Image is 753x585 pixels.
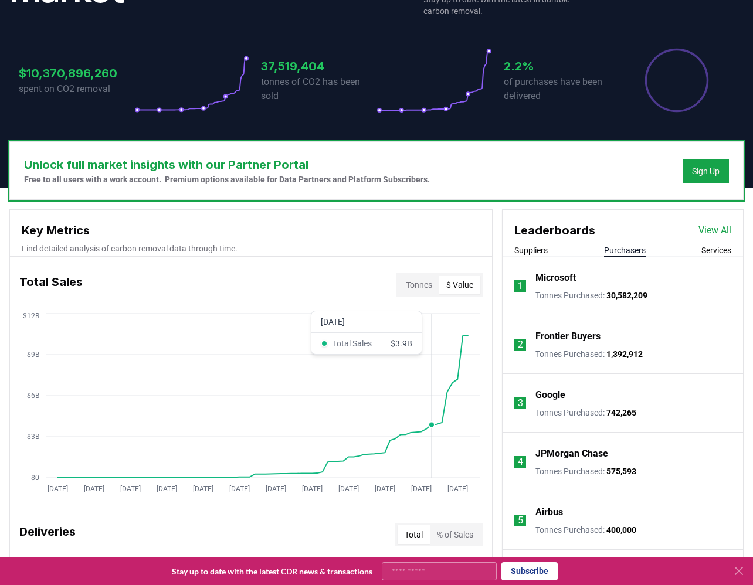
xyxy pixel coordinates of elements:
[447,485,468,493] tspan: [DATE]
[302,485,323,493] tspan: [DATE]
[535,290,647,301] p: Tonnes Purchased :
[535,388,565,402] a: Google
[398,525,430,544] button: Total
[504,57,619,75] h3: 2.2%
[120,485,141,493] tspan: [DATE]
[518,396,523,410] p: 3
[606,525,636,535] span: 400,000
[338,485,359,493] tspan: [DATE]
[27,351,39,359] tspan: $9B
[518,513,523,528] p: 5
[31,474,39,482] tspan: $0
[535,465,636,477] p: Tonnes Purchased :
[514,244,548,256] button: Suppliers
[535,329,601,343] a: Frontier Buyers
[535,447,608,461] a: JPMorgan Chase
[439,276,480,294] button: $ Value
[535,524,636,536] p: Tonnes Purchased :
[606,349,643,359] span: 1,392,912
[644,47,710,113] div: Percentage of sales delivered
[261,57,376,75] h3: 37,519,404
[48,485,68,493] tspan: [DATE]
[518,338,523,352] p: 2
[24,156,430,174] h3: Unlock full market insights with our Partner Portal
[375,485,395,493] tspan: [DATE]
[606,291,647,300] span: 30,582,209
[698,223,731,237] a: View All
[411,485,432,493] tspan: [DATE]
[701,244,731,256] button: Services
[692,165,720,177] a: Sign Up
[535,407,636,419] p: Tonnes Purchased :
[27,433,39,441] tspan: $3B
[22,243,480,254] p: Find detailed analysis of carbon removal data through time.
[683,159,729,183] button: Sign Up
[22,222,480,239] h3: Key Metrics
[504,75,619,103] p: of purchases have been delivered
[84,485,104,493] tspan: [DATE]
[518,455,523,469] p: 4
[19,523,76,546] h3: Deliveries
[19,273,83,297] h3: Total Sales
[157,485,177,493] tspan: [DATE]
[23,312,39,320] tspan: $12B
[229,485,250,493] tspan: [DATE]
[399,276,439,294] button: Tonnes
[261,75,376,103] p: tonnes of CO2 has been sold
[535,271,576,285] a: Microsoft
[518,279,523,293] p: 1
[514,222,595,239] h3: Leaderboards
[19,82,134,96] p: spent on CO2 removal
[24,174,430,185] p: Free to all users with a work account. Premium options available for Data Partners and Platform S...
[535,348,643,360] p: Tonnes Purchased :
[606,408,636,417] span: 742,265
[535,505,563,519] a: Airbus
[430,525,480,544] button: % of Sales
[266,485,286,493] tspan: [DATE]
[19,64,134,82] h3: $10,370,896,260
[27,392,39,400] tspan: $6B
[606,467,636,476] span: 575,593
[193,485,213,493] tspan: [DATE]
[604,244,646,256] button: Purchasers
